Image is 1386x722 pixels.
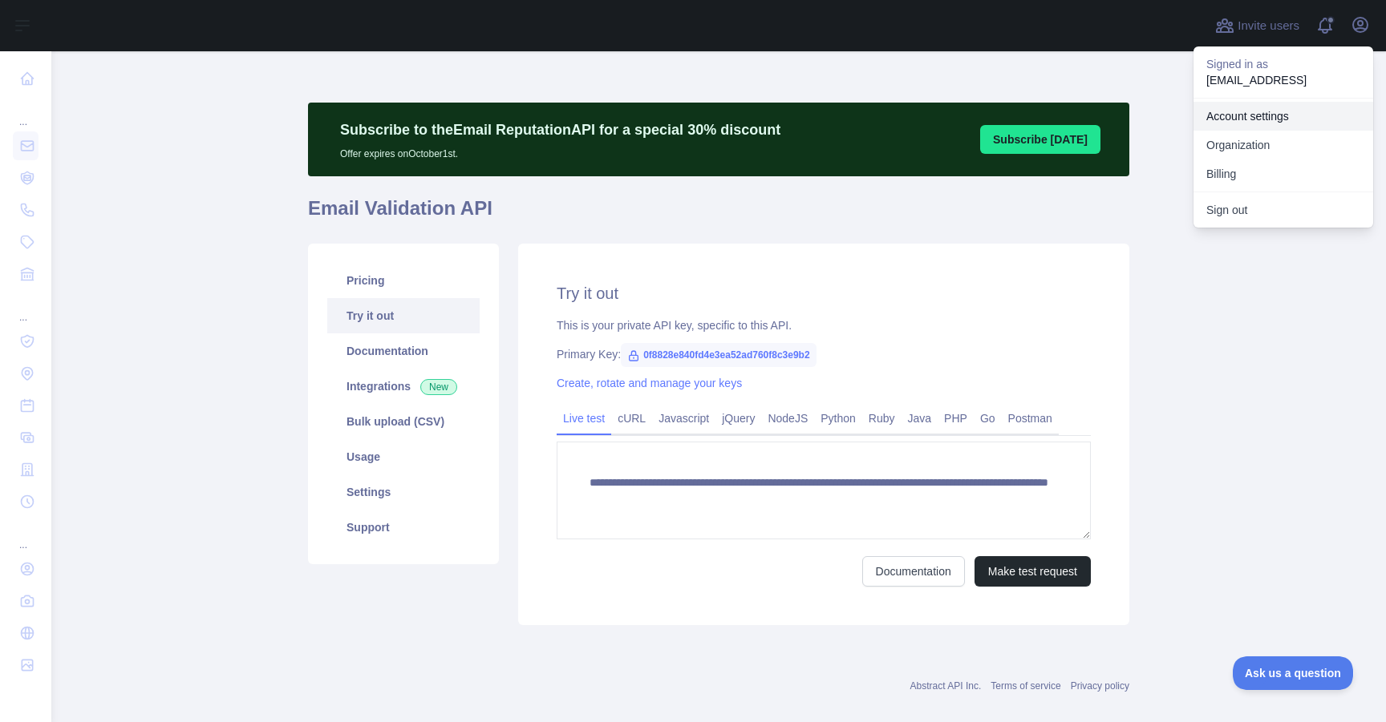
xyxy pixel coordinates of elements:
p: Signed in as [1206,56,1360,72]
div: ... [13,96,38,128]
a: Bulk upload (CSV) [327,404,480,439]
a: Organization [1193,131,1373,159]
a: Go [974,405,1002,431]
a: Usage [327,439,480,474]
a: cURL [611,405,652,431]
a: Abstract API Inc. [910,680,982,692]
a: Python [814,405,862,431]
a: Create, rotate and manage your keys [557,377,742,389]
a: Try it out [327,298,480,333]
h2: Try it out [557,282,1091,305]
a: Integrations New [327,369,480,404]
button: Make test request [975,556,1091,587]
button: Invite users [1212,13,1303,38]
div: ... [13,519,38,551]
div: ... [13,292,38,324]
a: Postman [1002,405,1059,431]
button: Sign out [1193,196,1373,224]
a: Pricing [327,263,480,298]
a: Privacy policy [1071,680,1129,692]
a: Account settings [1193,102,1373,131]
a: Settings [327,474,480,510]
a: Javascript [652,405,715,431]
a: jQuery [715,405,761,431]
a: NodeJS [761,405,814,431]
a: Live test [557,405,611,431]
a: Documentation [862,556,965,587]
p: [EMAIL_ADDRESS] [1206,72,1360,88]
iframe: Toggle Customer Support [1233,656,1354,690]
button: Billing [1193,159,1373,188]
a: Support [327,510,480,545]
div: Primary Key: [557,346,1091,362]
a: Java [902,405,938,431]
span: 0f8828e840fd4e3ea52ad760f8c3e9b2 [621,343,817,367]
a: Terms of service [991,680,1060,692]
span: Invite users [1238,17,1299,35]
p: Offer expires on October 1st. [340,141,780,160]
a: Ruby [862,405,902,431]
button: Subscribe [DATE] [980,125,1100,154]
a: Documentation [327,333,480,369]
span: New [420,379,457,395]
h1: Email Validation API [308,196,1129,234]
a: PHP [938,405,974,431]
div: This is your private API key, specific to this API. [557,317,1091,333]
p: Subscribe to the Email Reputation API for a special 30 % discount [340,119,780,141]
